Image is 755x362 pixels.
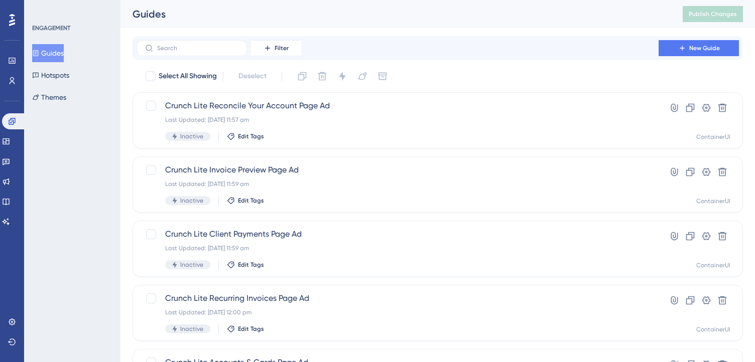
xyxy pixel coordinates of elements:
span: Crunch Lite Recurring Invoices Page Ad [165,292,630,304]
span: Inactive [180,261,203,269]
span: Deselect [238,70,267,82]
div: Last Updated: [DATE] 12:00 pm [165,308,630,316]
span: Edit Tags [238,132,264,140]
button: Hotspots [32,66,69,84]
button: Themes [32,88,66,106]
button: Edit Tags [227,261,264,269]
div: Last Updated: [DATE] 11:59 am [165,244,630,252]
span: Crunch Lite Invoice Preview Page Ad [165,164,630,176]
span: Inactive [180,197,203,205]
input: Search [157,45,238,52]
span: Edit Tags [238,261,264,269]
div: Last Updated: [DATE] 11:57 am [165,116,630,124]
div: ContainerUI [696,325,730,333]
span: Filter [275,44,289,52]
div: ContainerUI [696,261,730,269]
button: Edit Tags [227,325,264,333]
span: Crunch Lite Reconcile Your Account Page Ad [165,100,630,112]
button: Guides [32,44,64,62]
button: Edit Tags [227,132,264,140]
span: Select All Showing [159,70,217,82]
div: Guides [133,7,658,21]
button: Deselect [229,67,276,85]
div: Last Updated: [DATE] 11:59 am [165,180,630,188]
span: Publish Changes [689,10,737,18]
span: Edit Tags [238,325,264,333]
div: ContainerUI [696,133,730,141]
span: Inactive [180,325,203,333]
button: Edit Tags [227,197,264,205]
span: Crunch Lite Client Payments Page Ad [165,228,630,240]
button: Publish Changes [683,6,743,22]
button: New Guide [659,40,739,56]
button: Filter [251,40,301,56]
div: ENGAGEMENT [32,24,70,32]
div: ContainerUI [696,197,730,205]
span: Edit Tags [238,197,264,205]
span: New Guide [689,44,720,52]
span: Inactive [180,132,203,140]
